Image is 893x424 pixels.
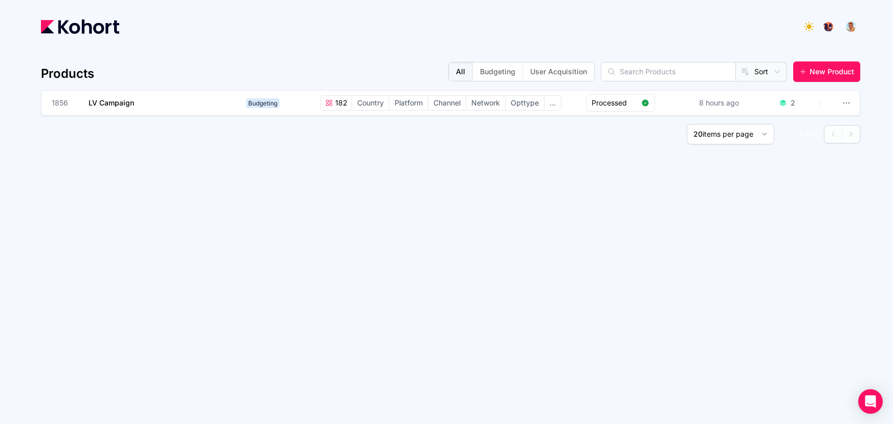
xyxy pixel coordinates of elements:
span: Channel [428,96,466,110]
span: Network [466,96,505,110]
a: 1856LV CampaignBudgeting182CountryPlatformChannelNetworkOpttype...Processed8 hours ago2 [52,91,824,115]
span: 20 [693,130,703,138]
span: ... [544,96,561,110]
span: items per page [703,130,753,138]
span: 1 [815,130,818,138]
button: 20items per page [687,124,774,144]
h4: Products [41,66,94,82]
span: 1 [799,130,802,138]
input: Search Products [601,62,735,81]
span: New Product [810,67,854,77]
img: logo_TreesPlease_20230726120307121221.png [823,22,834,32]
span: Platform [389,96,428,110]
button: User Acquisition [522,62,594,81]
img: Kohort logo [41,19,119,34]
button: All [449,62,472,81]
span: of [808,130,815,138]
span: Opttype [506,96,544,110]
span: 1856 [52,98,76,108]
span: 1 [805,130,808,138]
button: New Product [793,61,860,82]
div: 2 [791,98,795,108]
span: - [802,130,805,138]
span: Budgeting [246,98,279,108]
div: Open Intercom Messenger [858,389,883,414]
span: Country [352,96,389,110]
span: Sort [754,67,768,77]
span: LV Campaign [89,98,134,107]
div: 8 hours ago [697,96,741,110]
span: Processed [592,98,637,108]
button: Budgeting [472,62,522,81]
span: 182 [333,98,347,108]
